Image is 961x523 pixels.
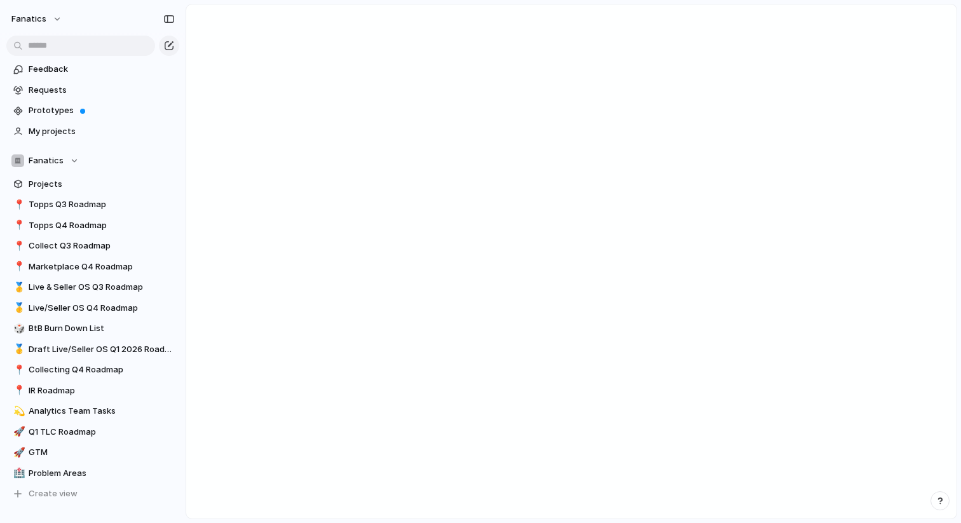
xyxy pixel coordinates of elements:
a: 💫Analytics Team Tasks [6,402,179,421]
div: 📍 [13,239,22,254]
a: 📍Topps Q4 Roadmap [6,216,179,235]
span: Fanatics [29,154,64,167]
div: 🥇 [13,280,22,295]
button: 🥇 [11,302,24,315]
span: Feedback [29,63,175,76]
div: 🥇 [13,301,22,315]
span: Requests [29,84,175,97]
div: 🚀 [13,445,22,460]
span: BtB Burn Down List [29,322,175,335]
button: 🎲 [11,322,24,335]
button: 🚀 [11,446,24,459]
button: 📍 [11,219,24,232]
button: 📍 [11,261,24,273]
span: Live & Seller OS Q3 Roadmap [29,281,175,294]
button: Create view [6,484,179,503]
a: 🥇Live/Seller OS Q4 Roadmap [6,299,179,318]
span: IR Roadmap [29,384,175,397]
span: Topps Q4 Roadmap [29,219,175,232]
div: 🚀 [13,425,22,439]
a: 📍IR Roadmap [6,381,179,400]
a: 📍Marketplace Q4 Roadmap [6,257,179,276]
a: 🥇Live & Seller OS Q3 Roadmap [6,278,179,297]
span: Projects [29,178,175,191]
span: Marketplace Q4 Roadmap [29,261,175,273]
button: 🥇 [11,281,24,294]
div: 📍 [13,363,22,377]
div: 📍 [13,383,22,398]
a: Requests [6,81,179,100]
button: 📍 [11,363,24,376]
div: 🥇 [13,342,22,357]
button: 🚀 [11,426,24,438]
span: Live/Seller OS Q4 Roadmap [29,302,175,315]
a: 🎲BtB Burn Down List [6,319,179,338]
span: Collect Q3 Roadmap [29,240,175,252]
a: 🚀GTM [6,443,179,462]
button: 💫 [11,405,24,418]
div: 🏥 [13,466,22,480]
span: Prototypes [29,104,175,117]
button: fanatics [6,9,69,29]
a: 🏥Problem Areas [6,464,179,483]
button: 🥇 [11,343,24,356]
a: 📍Collect Q3 Roadmap [6,236,179,255]
a: Prototypes [6,101,179,120]
span: Topps Q3 Roadmap [29,198,175,211]
a: 📍Collecting Q4 Roadmap [6,360,179,379]
div: 📍 [13,218,22,233]
a: Projects [6,175,179,194]
button: 📍 [11,384,24,397]
div: 🎲 [13,322,22,336]
span: Problem Areas [29,467,175,480]
span: fanatics [11,13,46,25]
a: 📍Topps Q3 Roadmap [6,195,179,214]
span: GTM [29,446,175,459]
a: 🥇Draft Live/Seller OS Q1 2026 Roadmap [6,340,179,359]
div: 📍 [13,198,22,212]
div: 💫 [13,404,22,419]
button: 📍 [11,198,24,211]
button: 🏥 [11,467,24,480]
a: Feedback [6,60,179,79]
span: Q1 TLC Roadmap [29,426,175,438]
span: Analytics Team Tasks [29,405,175,418]
span: My projects [29,125,175,138]
div: 📍 [13,259,22,274]
button: 📍 [11,240,24,252]
button: Fanatics [6,151,179,170]
a: 🚀Q1 TLC Roadmap [6,423,179,442]
span: Collecting Q4 Roadmap [29,363,175,376]
a: My projects [6,122,179,141]
span: Draft Live/Seller OS Q1 2026 Roadmap [29,343,175,356]
span: Create view [29,487,78,500]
